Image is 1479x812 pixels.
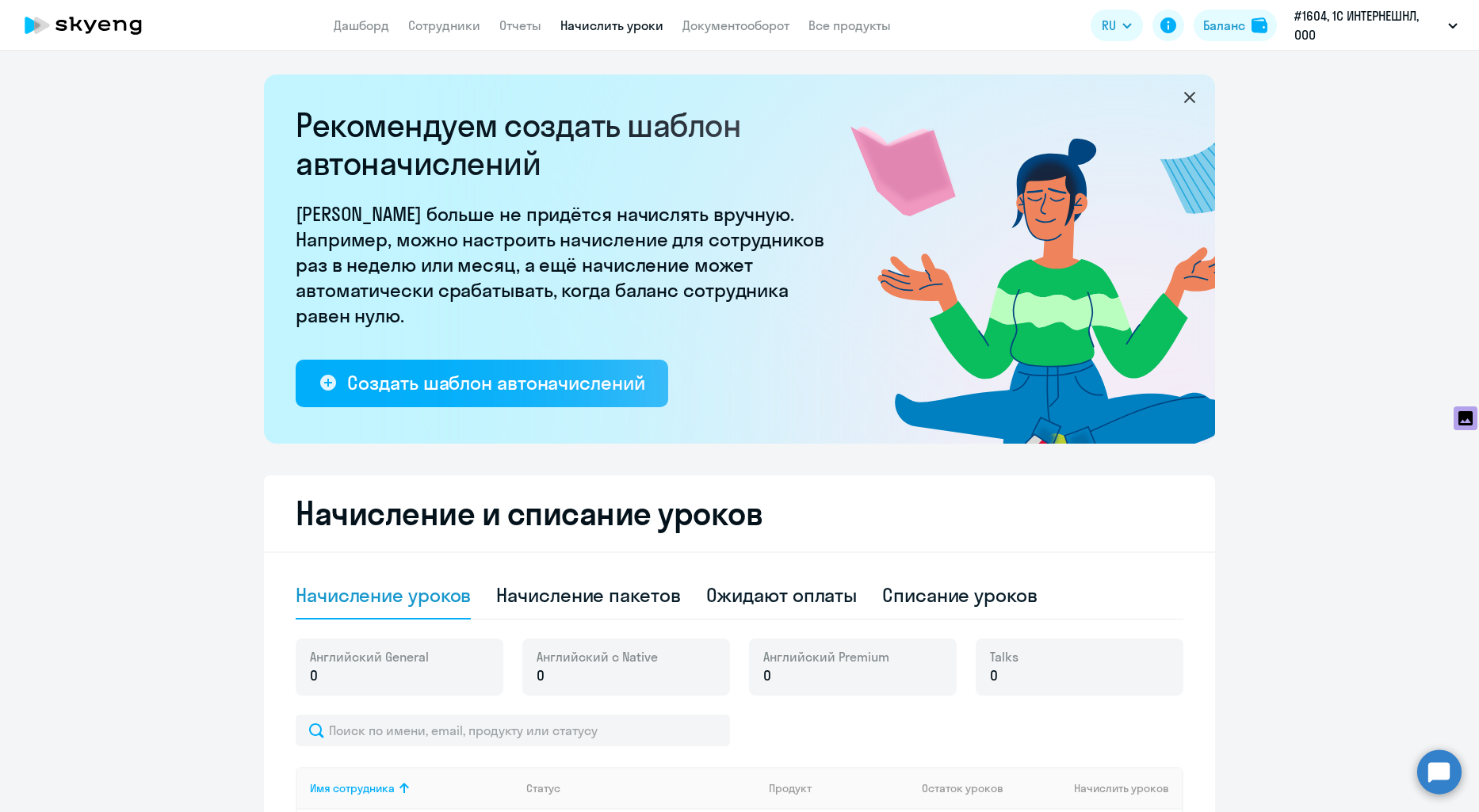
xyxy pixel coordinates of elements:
div: Создать шаблон автоначислений [347,370,644,395]
p: [PERSON_NAME] больше не придётся начислять вручную. Например, можно настроить начисление для сотр... [296,201,835,328]
a: Начислить уроки [560,17,663,33]
span: 0 [763,665,771,686]
button: Создать шаблон автоначислений [296,360,668,407]
div: Списание уроков [882,582,1038,608]
div: Статус [526,781,560,795]
span: 0 [537,665,545,686]
span: 0 [310,665,318,686]
a: Дашборд [334,17,389,33]
button: #1604, 1С ИНТЕРНЕШНЛ, ООО [1286,6,1466,44]
span: RU [1102,16,1116,35]
span: Английский с Native [537,648,658,665]
div: Имя сотрудника [310,781,514,795]
div: Имя сотрудника [310,781,395,795]
div: Статус [526,781,756,795]
div: Продукт [769,781,910,795]
div: Начисление уроков [296,582,471,608]
a: Документооборот [682,17,789,33]
img: balance [1252,17,1267,33]
span: Остаток уроков [922,781,1003,795]
div: Продукт [769,781,812,795]
h2: Начисление и списание уроков [296,494,1183,532]
th: Начислить уроков [1020,767,1182,810]
h2: Рекомендуем создать шаблон автоначислений [296,106,835,182]
div: Остаток уроков [922,781,1020,795]
span: Talks [990,648,1018,665]
a: Все продукты [808,17,891,33]
div: Ожидают оплаты [706,582,858,608]
p: #1604, 1С ИНТЕРНЕШНЛ, ООО [1294,6,1442,44]
a: Сотрудники [408,17,480,33]
span: 0 [990,665,998,686]
button: Балансbalance [1194,10,1277,41]
input: Поиск по имени, email, продукту или статусу [296,715,730,746]
span: Английский Premium [763,648,889,665]
a: Отчеты [499,17,541,33]
div: Начисление пакетов [496,582,680,608]
div: Баланс [1203,16,1245,35]
span: Английский General [310,648,429,665]
button: RU [1091,10,1143,41]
